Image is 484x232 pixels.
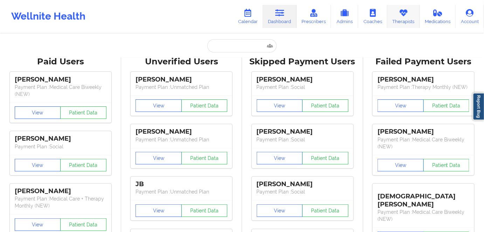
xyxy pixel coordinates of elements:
div: [PERSON_NAME] [15,135,106,143]
p: Payment Plan : Medical Care Biweekly (NEW) [15,84,106,98]
button: Patient Data [181,99,228,112]
button: Patient Data [302,204,348,217]
div: [PERSON_NAME] [15,187,106,195]
p: Payment Plan : Unmatched Plan [136,84,227,91]
div: [PERSON_NAME] [136,76,227,84]
button: View [136,99,182,112]
div: Paid Users [5,56,116,67]
p: Payment Plan : Medical Care + Therapy Monthly (NEW) [15,195,106,209]
div: Skipped Payment Users [247,56,358,67]
button: View [15,159,61,171]
button: View [257,99,303,112]
p: Payment Plan : Unmatched Plan [136,136,227,143]
button: Patient Data [302,99,348,112]
button: View [136,204,182,217]
p: Payment Plan : Unmatched Plan [136,188,227,195]
a: Admins [331,5,358,28]
a: Dashboard [263,5,297,28]
button: Patient Data [181,204,228,217]
p: Payment Plan : Medical Care Biweekly (NEW) [378,136,469,150]
a: Therapists [387,5,420,28]
a: Account [456,5,484,28]
p: Payment Plan : Therapy Monthly (NEW) [378,84,469,91]
button: View [136,152,182,164]
div: [PERSON_NAME] [378,76,469,84]
button: Patient Data [60,159,106,171]
div: Unverified Users [126,56,237,67]
div: [PERSON_NAME] [15,76,106,84]
button: View [378,159,424,171]
button: Patient Data [302,152,348,164]
button: View [257,204,303,217]
button: View [378,99,424,112]
a: Prescribers [297,5,331,28]
div: [PERSON_NAME] [136,128,227,136]
p: Payment Plan : Social [257,136,348,143]
p: Payment Plan : Medical Care Biweekly (NEW) [378,209,469,223]
a: Medications [420,5,456,28]
p: Payment Plan : Social [257,188,348,195]
a: Calendar [233,5,263,28]
div: [PERSON_NAME] [257,180,348,188]
button: View [257,152,303,164]
button: Patient Data [181,152,228,164]
button: Patient Data [423,99,470,112]
div: [PERSON_NAME] [257,128,348,136]
button: Patient Data [60,106,106,119]
p: Payment Plan : Social [15,143,106,150]
p: Payment Plan : Social [257,84,348,91]
button: View [15,218,61,231]
div: [DEMOGRAPHIC_DATA][PERSON_NAME] [378,187,469,209]
button: View [15,106,61,119]
div: JB [136,180,227,188]
button: Patient Data [60,218,106,231]
a: Coaches [358,5,387,28]
div: [PERSON_NAME] [257,76,348,84]
button: Patient Data [423,159,470,171]
div: [PERSON_NAME] [378,128,469,136]
a: Report Bug [473,93,484,120]
div: Failed Payment Users [368,56,479,67]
